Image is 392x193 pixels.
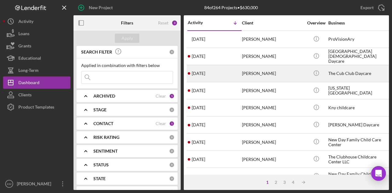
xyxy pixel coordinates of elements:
[328,168,390,184] div: New Day Family Child Care Center
[169,107,175,113] div: 0
[18,89,32,102] div: Clients
[328,83,390,99] div: [US_STATE][GEOGRAPHIC_DATA]
[93,135,119,140] b: RISK RATING
[328,151,390,167] div: The Clubhouse Childcare Center LLC
[169,121,175,126] div: 1
[81,50,112,54] b: SEARCH FILTER
[3,15,70,28] button: Activity
[263,180,272,185] div: 1
[242,151,303,167] div: [PERSON_NAME]
[242,117,303,133] div: [PERSON_NAME]
[89,2,113,14] div: New Project
[371,166,386,181] div: Open Intercom Messenger
[328,48,390,65] div: [GEOGRAPHIC_DATA][DEMOGRAPHIC_DATA] Daycare
[3,40,70,52] button: Grants
[169,49,175,55] div: 0
[18,64,39,78] div: Long-Term
[3,89,70,101] button: Clients
[272,180,280,185] div: 2
[192,122,205,127] time: 2025-07-17 03:45
[242,31,303,47] div: [PERSON_NAME]
[192,140,205,145] time: 2025-07-17 02:44
[93,162,109,167] b: STATUS
[192,37,205,42] time: 2025-08-13 14:47
[360,2,374,14] div: Export
[289,180,297,185] div: 4
[18,101,54,115] div: Product Templates
[93,107,107,112] b: STAGE
[328,134,390,150] div: New Day Family Child Care Center
[328,65,390,82] div: The Cub Club Daycare
[354,2,389,14] button: Export
[280,180,289,185] div: 3
[93,94,115,98] b: ARCHIVED
[73,2,119,14] button: New Project
[121,20,133,25] b: Filters
[242,65,303,82] div: [PERSON_NAME]
[18,76,40,90] div: Dashboard
[169,135,175,140] div: 0
[18,52,41,66] div: Educational
[7,182,11,186] text: KM
[3,101,70,113] button: Product Templates
[3,28,70,40] button: Loans
[3,76,70,89] button: Dashboard
[93,149,118,154] b: SENTIMENT
[158,20,168,25] div: Reset
[192,54,205,59] time: 2025-07-17 04:58
[115,34,139,43] button: Apply
[192,88,205,93] time: 2025-07-17 04:29
[328,100,390,116] div: Kny childcare
[93,176,106,181] b: STATE
[328,31,390,47] div: ProVisionAry
[122,34,133,43] div: Apply
[3,52,70,64] button: Educational
[328,20,390,25] div: Business
[242,83,303,99] div: [PERSON_NAME]
[169,93,175,99] div: 1
[204,5,258,10] div: 84 of 264 Projects • $630,000
[188,20,215,25] div: Activity
[242,48,303,65] div: [PERSON_NAME]
[192,71,205,76] time: 2025-07-17 04:43
[169,162,175,168] div: 0
[242,168,303,184] div: [PERSON_NAME]
[305,20,328,25] div: Overview
[156,94,166,98] div: Clear
[156,121,166,126] div: Clear
[242,134,303,150] div: [PERSON_NAME]
[169,176,175,181] div: 0
[328,117,390,133] div: [PERSON_NAME] Daycare
[242,20,303,25] div: Client
[3,64,70,76] button: Long-Term
[18,15,33,29] div: Activity
[242,100,303,116] div: [PERSON_NAME]
[81,63,173,68] div: Applied in combination with filters below
[93,121,113,126] b: CONTACT
[192,157,205,162] time: 2025-07-17 02:37
[169,148,175,154] div: 0
[3,178,70,190] button: KM[PERSON_NAME]
[192,174,205,179] time: 2025-07-17 01:37
[18,40,31,54] div: Grants
[171,20,178,26] div: 3
[18,28,29,41] div: Loans
[15,178,55,191] div: [PERSON_NAME]
[192,105,205,110] time: 2025-07-17 03:58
